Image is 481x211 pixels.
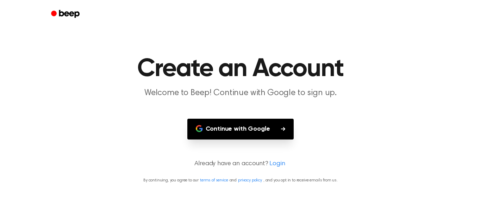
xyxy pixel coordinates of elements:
[200,178,228,182] a: terms of service
[187,119,294,139] button: Continue with Google
[8,159,473,169] p: Already have an account?
[238,178,262,182] a: privacy policy
[8,177,473,184] p: By continuing, you agree to our and , and you opt in to receive emails from us.
[105,87,376,99] p: Welcome to Beep! Continue with Google to sign up.
[269,159,285,169] a: Login
[46,7,86,21] a: Beep
[60,56,421,82] h1: Create an Account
